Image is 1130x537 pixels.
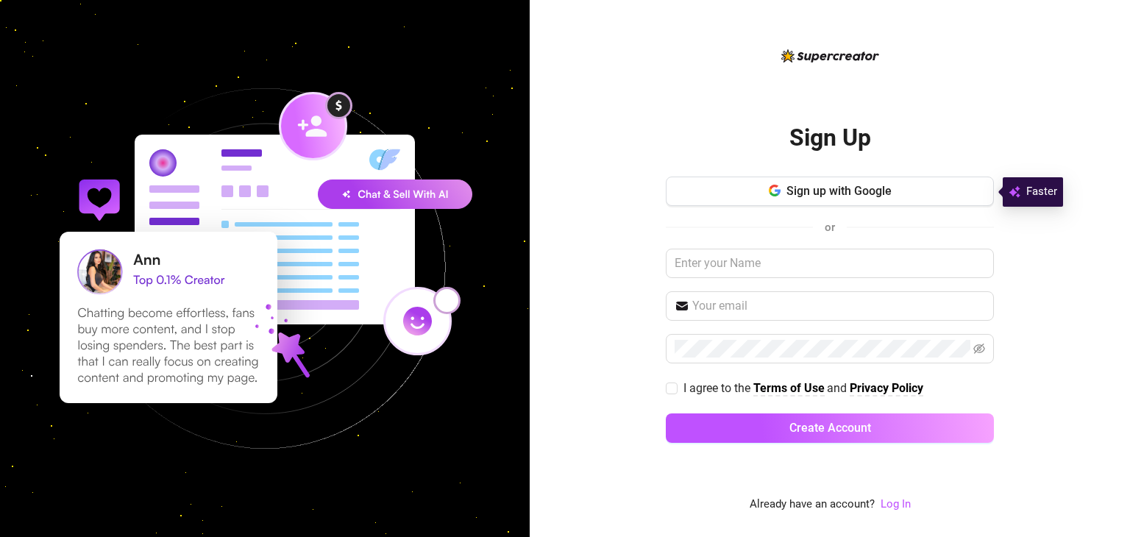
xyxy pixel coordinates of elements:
h2: Sign Up [789,123,871,153]
span: and [827,381,850,395]
strong: Terms of Use [753,381,825,395]
span: I agree to the [683,381,753,395]
span: Create Account [789,421,871,435]
span: Sign up with Google [786,184,892,198]
span: or [825,221,835,234]
a: Log In [881,497,911,511]
span: Already have an account? [750,496,875,513]
img: svg%3e [1009,183,1020,201]
input: Your email [692,297,985,315]
img: logo-BBDzfeDw.svg [781,49,879,63]
span: Faster [1026,183,1057,201]
strong: Privacy Policy [850,381,923,395]
button: Create Account [666,413,994,443]
img: signup-background-D0MIrEPF.svg [10,14,519,523]
button: Sign up with Google [666,177,994,206]
span: eye-invisible [973,343,985,355]
a: Privacy Policy [850,381,923,396]
a: Log In [881,496,911,513]
a: Terms of Use [753,381,825,396]
input: Enter your Name [666,249,994,278]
